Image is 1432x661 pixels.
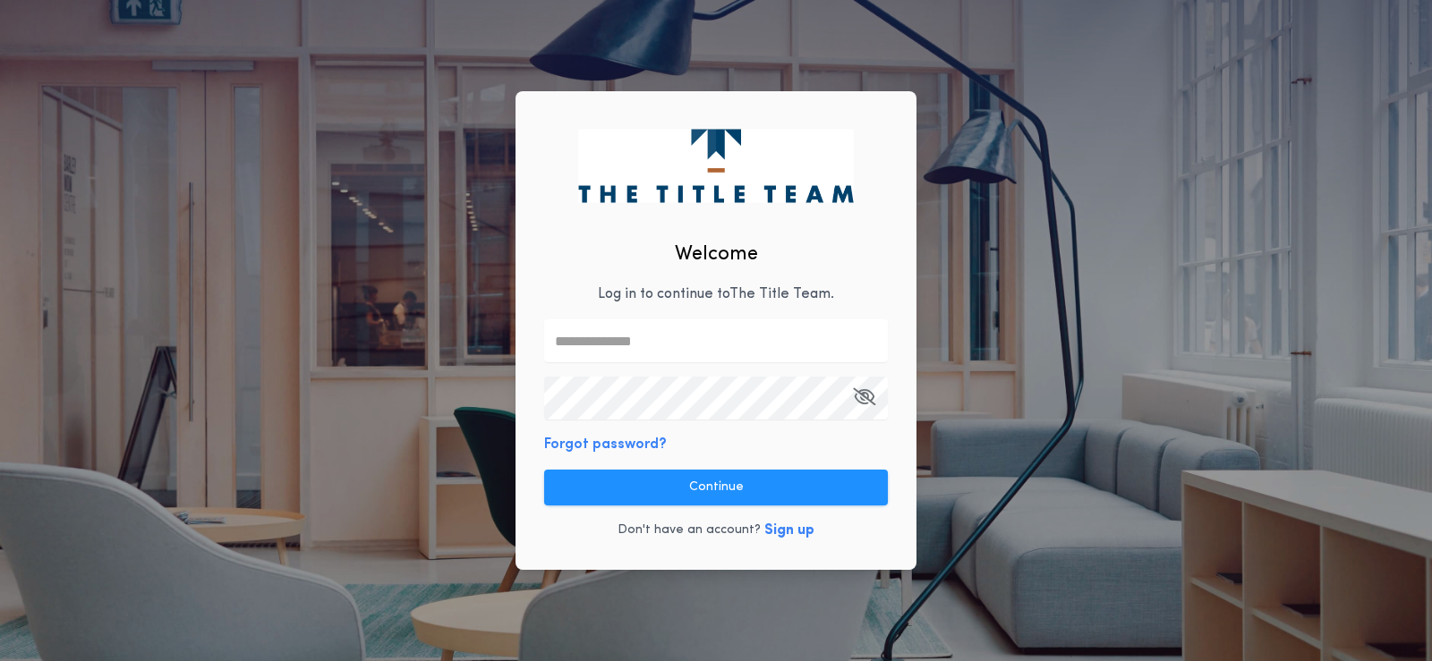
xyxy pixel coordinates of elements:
button: Continue [544,470,888,505]
button: Forgot password? [544,434,667,455]
button: Sign up [764,520,814,541]
p: Don't have an account? [618,521,761,539]
h2: Welcome [675,240,758,269]
img: logo [578,129,853,202]
p: Log in to continue to The Title Team . [598,284,834,305]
